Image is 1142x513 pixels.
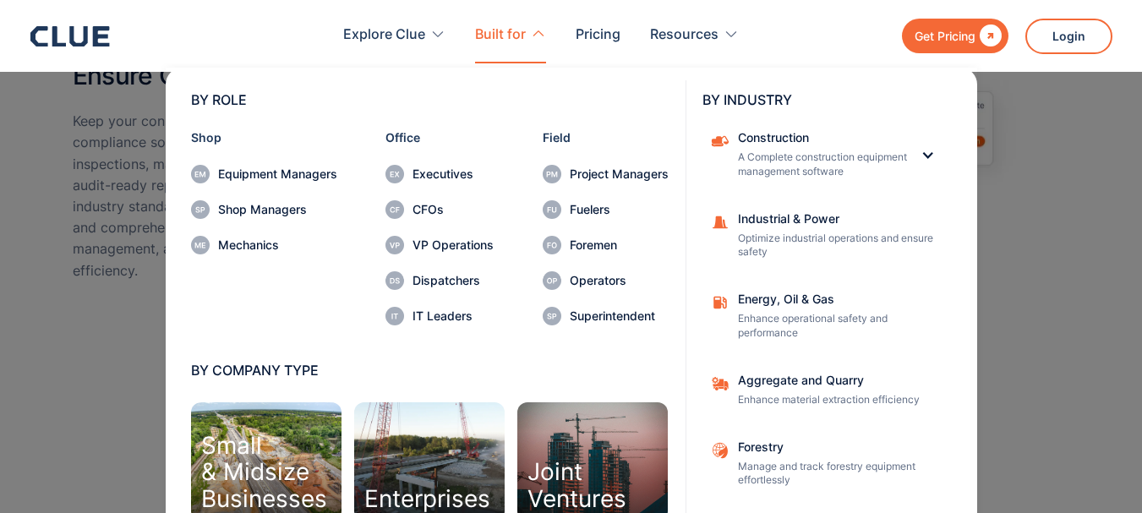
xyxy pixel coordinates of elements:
[702,366,952,416] a: Aggregate and QuarryEnhance material extraction efficiency
[702,285,952,349] a: Energy, Oil & GasEnhance operational safety and performance
[738,460,941,488] p: Manage and track forestry equipment effortlessly
[527,459,626,512] div: Joint Ventures
[191,132,337,144] div: Shop
[738,293,941,305] div: Energy, Oil & Gas
[413,239,494,251] div: VP Operations
[650,8,719,62] div: Resources
[570,168,669,180] div: Project Managers
[191,363,669,377] div: BY COMPANY TYPE
[385,236,494,254] a: VP Operations
[543,132,669,144] div: Field
[30,63,1112,513] nav: Built for
[702,433,952,497] a: ForestryManage and track forestry equipment effortlessly
[711,213,729,232] img: Construction cone icon
[385,271,494,290] a: Dispatchers
[702,123,918,188] a: ConstructionA Complete construction equipment management software
[1025,19,1112,54] a: Login
[738,232,941,260] p: Optimize industrial operations and ensure safety
[543,200,669,219] a: Fuelers
[191,236,337,254] a: Mechanics
[413,168,494,180] div: Executives
[385,307,494,325] a: IT Leaders
[570,310,669,322] div: Superintendent
[191,165,337,183] a: Equipment Managers
[413,310,494,322] div: IT Leaders
[711,441,729,460] img: Aggregate and Quarry
[738,441,941,453] div: Forestry
[385,200,494,219] a: CFOs
[475,8,526,62] div: Built for
[702,93,952,106] div: BY INDUSTRY
[385,165,494,183] a: Executives
[218,204,337,216] div: Shop Managers
[570,239,669,251] div: Foremen
[543,307,669,325] a: Superintendent
[738,374,941,386] div: Aggregate and Quarry
[218,239,337,251] div: Mechanics
[218,168,337,180] div: Equipment Managers
[975,25,1002,46] div: 
[413,204,494,216] div: CFOs
[570,275,669,287] div: Operators
[902,19,1008,53] a: Get Pricing
[385,132,494,144] div: Office
[201,433,327,512] div: Small & Midsize Businesses
[738,150,907,179] p: A Complete construction equipment management software
[650,8,739,62] div: Resources
[475,8,546,62] div: Built for
[364,486,490,512] div: Enterprises
[711,374,729,393] img: Aggregate and Quarry
[702,205,952,269] a: Industrial & PowerOptimize industrial operations and ensure safety
[570,204,669,216] div: Fuelers
[543,271,669,290] a: Operators
[191,200,337,219] a: Shop Managers
[343,8,425,62] div: Explore Clue
[413,275,494,287] div: Dispatchers
[576,8,620,62] a: Pricing
[738,132,907,144] div: Construction
[738,393,941,407] p: Enhance material extraction efficiency
[543,236,669,254] a: Foremen
[711,132,729,150] img: Construction
[738,213,941,225] div: Industrial & Power
[343,8,445,62] div: Explore Clue
[738,312,941,341] p: Enhance operational safety and performance
[543,165,669,183] a: Project Managers
[915,25,975,46] div: Get Pricing
[702,123,952,188] div: ConstructionConstructionA Complete construction equipment management software
[711,293,729,312] img: fleet fuel icon
[191,93,669,106] div: BY ROLE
